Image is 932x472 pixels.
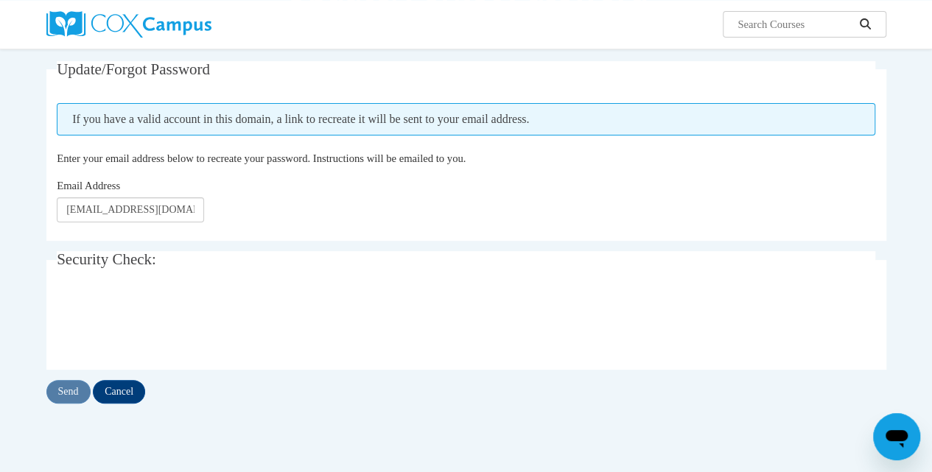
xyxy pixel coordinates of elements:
input: Email [57,197,204,222]
span: Update/Forgot Password [57,60,210,78]
img: Cox Campus [46,11,211,38]
button: Search [854,15,876,33]
input: Search Courses [736,15,854,33]
span: Email Address [57,180,120,191]
input: Cancel [93,380,145,404]
span: If you have a valid account in this domain, a link to recreate it will be sent to your email addr... [57,103,875,135]
span: Security Check: [57,250,156,268]
iframe: Button to launch messaging window [873,413,920,460]
span: Enter your email address below to recreate your password. Instructions will be emailed to you. [57,152,466,164]
a: Cox Campus [46,11,312,38]
iframe: reCAPTCHA [57,294,281,351]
